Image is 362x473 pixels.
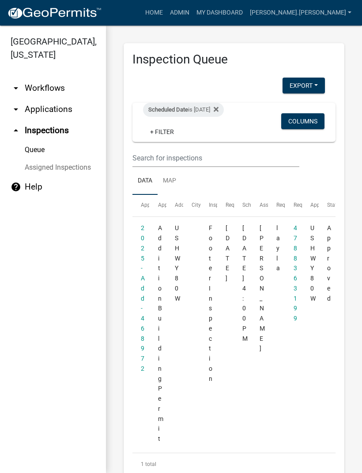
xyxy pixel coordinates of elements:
i: arrow_drop_up [11,125,21,136]
datatable-header-cell: Requestor Name [268,195,285,216]
h3: Inspection Queue [132,52,336,67]
a: [PERSON_NAME].[PERSON_NAME] [246,4,355,21]
datatable-header-cell: Assigned Inspector [251,195,268,216]
span: Scheduled Date [148,106,188,113]
span: Scheduled Time [242,202,280,208]
datatable-header-cell: Requestor Phone [285,195,302,216]
span: Layla Kriz [260,224,265,352]
span: Status [327,202,343,208]
span: Addition Building Permit [158,224,163,442]
a: + Filter [143,124,181,140]
datatable-header-cell: City [183,195,200,216]
input: Search for inspections [132,149,299,167]
datatable-header-cell: Scheduled Time [234,195,251,216]
datatable-header-cell: Application [132,195,149,216]
i: arrow_drop_down [11,104,21,115]
span: layla [276,224,280,272]
span: Assigned Inspector [260,202,305,208]
a: Home [142,4,166,21]
span: Inspection Type [209,202,246,208]
span: Application Type [158,202,198,208]
span: US HWY 80 W [175,224,180,302]
span: Address [175,202,194,208]
datatable-header-cell: Requested Date [217,195,234,216]
span: Approved [327,224,331,302]
a: Admin [166,4,193,21]
span: Requestor Phone [294,202,334,208]
span: Requestor Name [276,202,316,208]
a: My Dashboard [193,4,246,21]
datatable-header-cell: Address [166,195,183,216]
datatable-header-cell: Application Description [302,195,319,216]
span: US HWY 80 W [310,224,316,302]
datatable-header-cell: Application Type [149,195,166,216]
span: Requested Date [226,202,263,208]
button: Columns [281,113,324,129]
datatable-header-cell: Inspection Type [200,195,217,216]
i: help [11,182,21,192]
span: Application [141,202,168,208]
span: Footer Inspection [209,224,212,382]
a: 4788363199 [294,224,297,322]
span: 09/04/2025 [226,224,230,282]
a: Map [158,167,181,195]
div: is [DATE] [143,103,224,117]
span: City [192,202,201,208]
button: Export [283,78,325,93]
a: Data [132,167,158,195]
datatable-header-cell: Status [319,195,336,216]
i: arrow_drop_down [11,83,21,93]
a: 2025-Add-468972 [141,224,145,372]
